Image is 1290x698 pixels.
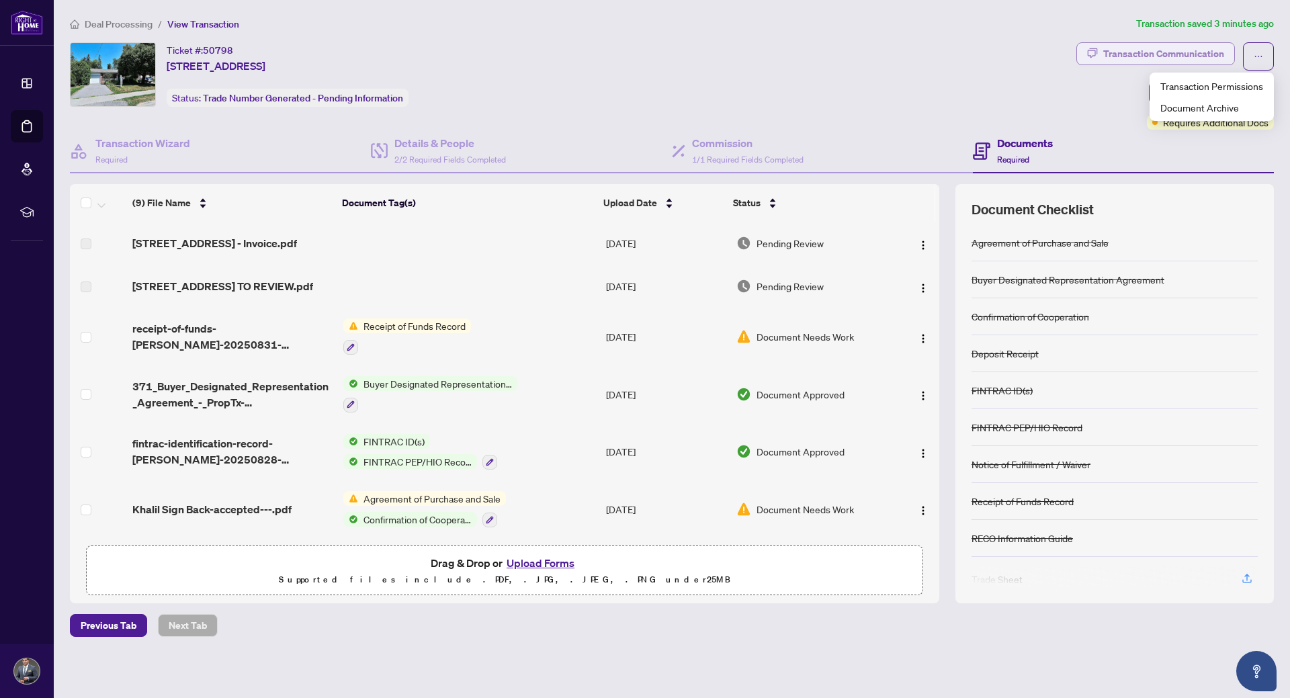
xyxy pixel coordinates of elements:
span: FINTRAC ID(s) [358,434,430,449]
div: Notice of Fulfillment / Waiver [972,457,1090,472]
img: Document Status [736,236,751,251]
div: Receipt of Funds Record [972,494,1074,509]
span: Confirmation of Cooperation [358,512,477,527]
td: [DATE] [601,308,731,365]
span: Deal Processing [85,18,153,30]
span: Required [997,155,1029,165]
span: Receipt of Funds Record [358,318,471,333]
button: Logo [912,232,934,254]
img: Logo [918,240,929,251]
span: fintrac-identification-record-[PERSON_NAME]-20250828-151130.pdf [132,435,332,468]
button: Status IconAgreement of Purchase and SaleStatus IconConfirmation of Cooperation [343,491,506,527]
span: ellipsis [1254,52,1263,61]
span: Trade Number Generated - Pending Information [203,92,403,104]
span: Drag & Drop orUpload FormsSupported files include .PDF, .JPG, .JPEG, .PNG under25MB [87,546,922,596]
button: Status IconFINTRAC ID(s)Status IconFINTRAC PEP/HIO Record [343,434,497,470]
span: Document Approved [757,387,845,402]
span: Requires Additional Docs [1163,115,1268,130]
button: Status IconReceipt of Funds Record [343,318,471,355]
img: Status Icon [343,434,358,449]
td: [DATE] [601,365,731,423]
span: [STREET_ADDRESS] - Invoice.pdf [132,235,297,251]
img: Document Status [736,502,751,517]
div: Status: [167,89,408,107]
button: Logo [912,326,934,347]
button: Previous Tab [70,614,147,637]
h4: Transaction Wizard [95,135,190,151]
button: Next Tab [158,614,218,637]
span: Document Approved [757,444,845,459]
td: [DATE] [601,423,731,481]
span: [STREET_ADDRESS] [167,58,265,74]
span: receipt-of-funds-[PERSON_NAME]-20250831-182433.pdf [132,320,332,353]
img: Status Icon [343,491,358,506]
img: Logo [918,333,929,344]
img: Logo [918,283,929,294]
span: Khalil Sign Back-accepted---.pdf [132,501,292,517]
td: [DATE] [601,538,731,596]
span: Previous Tab [81,615,136,636]
img: Status Icon [343,512,358,527]
span: FINTRAC PEP/HIO Record [358,454,477,469]
span: 2/2 Required Fields Completed [394,155,506,165]
button: Status IconBuyer Designated Representation Agreement [343,376,517,412]
img: Status Icon [343,454,358,469]
img: Document Status [736,444,751,459]
span: (9) File Name [132,195,191,210]
span: Transaction Permissions [1160,79,1263,93]
span: Status [733,195,761,210]
span: 1/1 Required Fields Completed [692,155,804,165]
span: Document Archive [1160,100,1263,115]
img: Document Status [736,387,751,402]
button: Logo [912,384,934,405]
span: Document Needs Work [757,502,854,517]
div: Ticket #: [167,42,233,58]
span: Required [95,155,128,165]
th: (9) File Name [127,184,337,222]
span: 371_Buyer_Designated_Representation_Agreement_-_PropTx-[PERSON_NAME]-.pdf [132,378,332,410]
img: Logo [918,505,929,516]
img: logo [11,10,43,35]
div: Agreement of Purchase and Sale [972,235,1109,250]
td: [DATE] [601,222,731,265]
span: Document Needs Work [757,329,854,344]
img: Document Status [736,329,751,344]
h4: Commission [692,135,804,151]
button: Submit for Admin Review [1149,81,1274,104]
img: Profile Icon [14,658,40,684]
span: Pending Review [757,279,824,294]
span: Document Checklist [972,200,1094,219]
li: / [158,16,162,32]
th: Document Tag(s) [337,184,599,222]
button: Upload Forms [503,554,578,572]
button: Logo [912,498,934,520]
img: IMG-N12319212_1.jpg [71,43,155,106]
h4: Details & People [394,135,506,151]
td: [DATE] [601,480,731,538]
span: Pending Review [757,236,824,251]
div: Confirmation of Cooperation [972,309,1089,324]
div: FINTRAC ID(s) [972,383,1033,398]
span: View Transaction [167,18,239,30]
span: Buyer Designated Representation Agreement [358,376,517,391]
img: Status Icon [343,376,358,391]
img: Logo [918,448,929,459]
h4: Documents [997,135,1053,151]
p: Supported files include .PDF, .JPG, .JPEG, .PNG under 25 MB [95,572,914,588]
article: Transaction saved 3 minutes ago [1136,16,1274,32]
img: Logo [918,390,929,401]
div: FINTRAC PEP/HIO Record [972,420,1082,435]
div: Buyer Designated Representation Agreement [972,272,1164,287]
img: Status Icon [343,318,358,333]
button: Transaction Communication [1076,42,1235,65]
span: home [70,19,79,29]
th: Status [728,184,890,222]
img: Document Status [736,279,751,294]
th: Upload Date [598,184,728,222]
span: 50798 [203,44,233,56]
span: [STREET_ADDRESS] TO REVIEW.pdf [132,278,313,294]
button: Logo [912,441,934,462]
span: Agreement of Purchase and Sale [358,491,506,506]
div: Deposit Receipt [972,346,1039,361]
span: Drag & Drop or [431,554,578,572]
